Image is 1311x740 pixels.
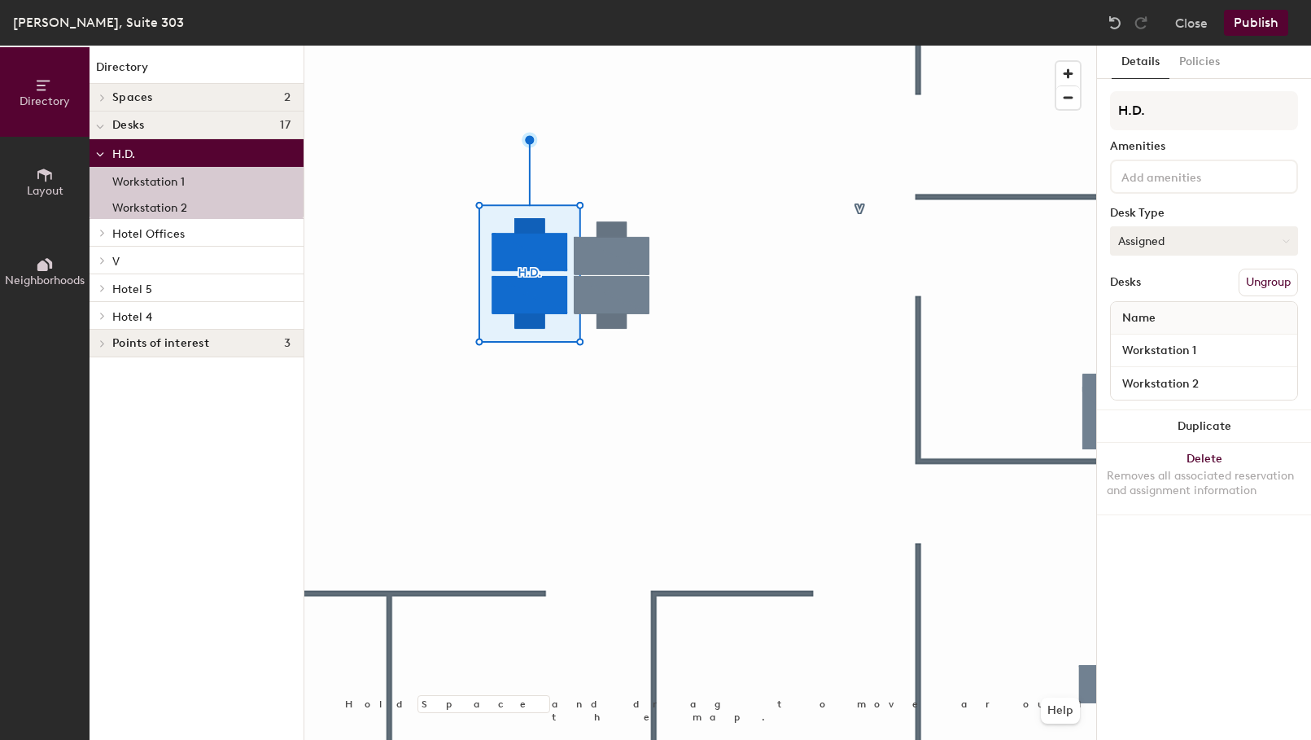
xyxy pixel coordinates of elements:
[27,184,63,198] span: Layout
[1107,469,1301,498] div: Removes all associated reservation and assignment information
[1110,140,1298,153] div: Amenities
[112,282,152,296] span: Hotel 5
[284,337,291,350] span: 3
[1097,410,1311,443] button: Duplicate
[112,337,209,350] span: Points of interest
[1175,10,1208,36] button: Close
[20,94,70,108] span: Directory
[112,227,185,241] span: Hotel Offices
[112,147,135,161] span: H.D.
[1107,15,1123,31] img: Undo
[1114,372,1294,395] input: Unnamed desk
[1041,698,1080,724] button: Help
[1133,15,1149,31] img: Redo
[1110,226,1298,256] button: Assigned
[1224,10,1288,36] button: Publish
[112,170,185,189] p: Workstation 1
[1118,166,1265,186] input: Add amenities
[1114,304,1164,333] span: Name
[112,310,152,324] span: Hotel 4
[112,91,153,104] span: Spaces
[1110,276,1141,289] div: Desks
[13,12,184,33] div: [PERSON_NAME], Suite 303
[1112,46,1169,79] button: Details
[1114,339,1294,362] input: Unnamed desk
[1169,46,1230,79] button: Policies
[5,274,85,287] span: Neighborhoods
[1097,443,1311,514] button: DeleteRemoves all associated reservation and assignment information
[1239,269,1298,296] button: Ungroup
[284,91,291,104] span: 2
[1110,207,1298,220] div: Desk Type
[280,119,291,132] span: 17
[112,119,144,132] span: Desks
[112,196,187,215] p: Workstation 2
[112,255,120,269] span: V
[90,59,304,84] h1: Directory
